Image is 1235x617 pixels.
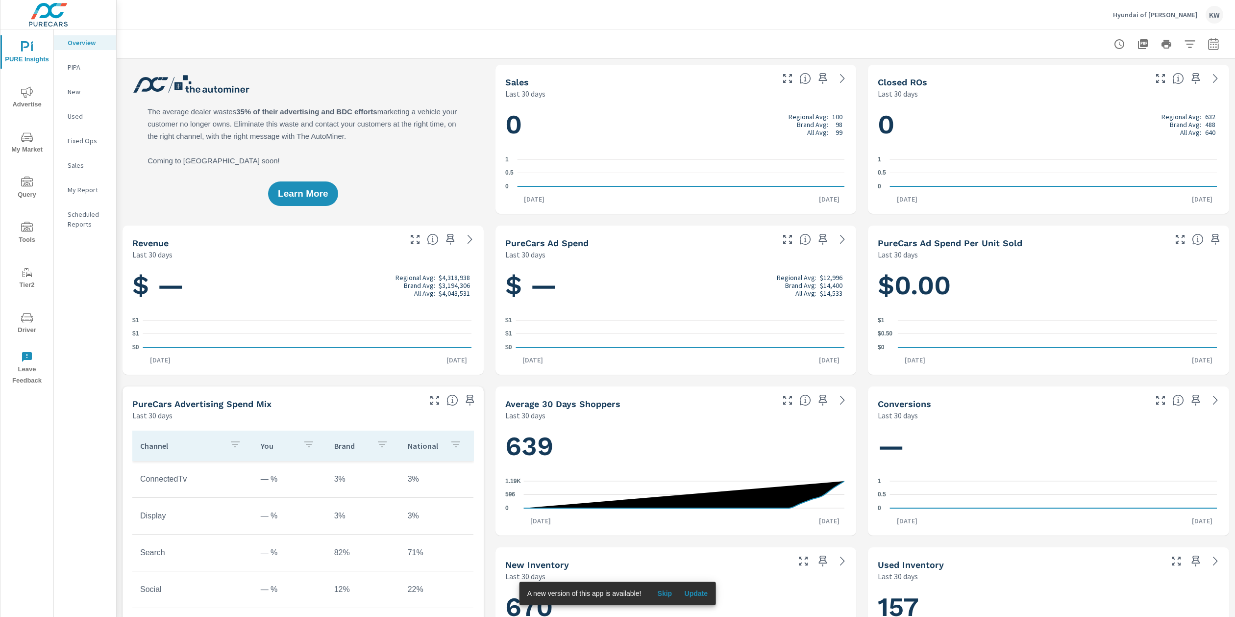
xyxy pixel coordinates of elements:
a: See more details in report [1208,553,1223,569]
p: Last 30 days [132,410,173,421]
td: 22% [400,577,473,602]
p: Last 30 days [878,570,918,582]
text: 1.19K [505,478,521,485]
span: Save this to your personalized report [815,553,831,569]
div: Overview [54,35,116,50]
h1: $0.00 [878,269,1219,302]
div: New [54,84,116,99]
button: Update [680,586,712,601]
p: 100 [832,113,842,121]
p: [DATE] [812,516,846,526]
p: [DATE] [523,516,558,526]
p: All Avg: [807,129,828,136]
p: Channel [140,441,222,451]
p: Last 30 days [878,249,918,260]
button: Print Report [1157,34,1176,54]
p: $4,318,938 [439,274,470,282]
div: My Report [54,182,116,197]
h5: Revenue [132,238,169,248]
p: [DATE] [812,355,846,365]
span: Advertise [3,86,50,110]
h5: Average 30 Days Shoppers [505,399,620,409]
p: Regional Avg: [777,274,816,282]
p: $14,400 [820,282,842,289]
td: Search [132,540,253,565]
text: 596 [505,491,515,498]
div: Used [54,109,116,124]
h1: 0 [505,108,847,141]
p: $4,043,531 [439,289,470,297]
p: $12,996 [820,274,842,282]
span: A rolling 30 day total of daily Shoppers on the dealership website, averaged over the selected da... [799,394,811,406]
a: See more details in report [1208,392,1223,408]
p: You [261,441,295,451]
text: 1 [505,156,509,163]
text: 0 [505,505,509,512]
div: Fixed Ops [54,133,116,148]
span: Tier2 [3,267,50,291]
a: See more details in report [835,71,850,86]
p: Last 30 days [505,570,545,582]
span: Update [684,589,708,598]
span: Number of Repair Orders Closed by the selected dealership group over the selected time range. [So... [1172,73,1184,84]
p: All Avg: [414,289,435,297]
span: A new version of this app is available! [527,590,642,597]
td: 3% [400,504,473,528]
p: National [408,441,442,451]
td: — % [253,540,326,565]
p: [DATE] [1185,516,1219,526]
span: Leave Feedback [3,351,50,386]
text: 0.5 [878,170,886,177]
div: Scheduled Reports [54,207,116,231]
p: Regional Avg: [1161,113,1201,121]
h1: 639 [505,430,847,463]
text: 0.5 [505,170,514,177]
span: Driver [3,312,50,336]
h5: New Inventory [505,560,569,570]
p: Regional Avg: [789,113,828,121]
p: Brand Avg: [785,282,816,289]
p: [DATE] [440,355,474,365]
p: [DATE] [890,516,924,526]
button: Make Fullscreen [1153,71,1168,86]
button: Make Fullscreen [780,392,795,408]
p: Last 30 days [505,249,545,260]
a: See more details in report [835,392,850,408]
a: See more details in report [462,231,478,247]
h5: Conversions [878,399,931,409]
td: 82% [326,540,400,565]
button: "Export Report to PDF" [1133,34,1153,54]
td: 3% [400,467,473,491]
h1: $ — [505,269,847,302]
text: $0 [505,344,512,351]
td: 12% [326,577,400,602]
span: Save this to your personalized report [1188,553,1204,569]
p: Hyundai of [PERSON_NAME] [1113,10,1198,19]
button: Make Fullscreen [780,71,795,86]
span: Total sales revenue over the selected date range. [Source: This data is sourced from the dealer’s... [427,233,439,245]
p: Brand Avg: [797,121,828,129]
p: [DATE] [1185,194,1219,204]
p: Scheduled Reports [68,209,108,229]
span: My Market [3,131,50,155]
text: 0 [878,183,881,190]
div: nav menu [0,29,53,390]
span: Save this to your personalized report [815,71,831,86]
p: All Avg: [1180,129,1201,136]
p: All Avg: [795,289,816,297]
div: Sales [54,158,116,173]
text: $1 [505,331,512,337]
text: $0 [132,344,139,351]
span: Save this to your personalized report [1208,231,1223,247]
td: 3% [326,504,400,528]
span: Tools [3,222,50,246]
text: 1 [878,478,881,485]
p: Last 30 days [505,410,545,421]
a: See more details in report [835,231,850,247]
span: PURE Insights [3,41,50,65]
button: Make Fullscreen [1168,553,1184,569]
text: $1 [878,317,885,324]
td: — % [253,467,326,491]
p: Last 30 days [132,249,173,260]
span: Skip [653,589,676,598]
